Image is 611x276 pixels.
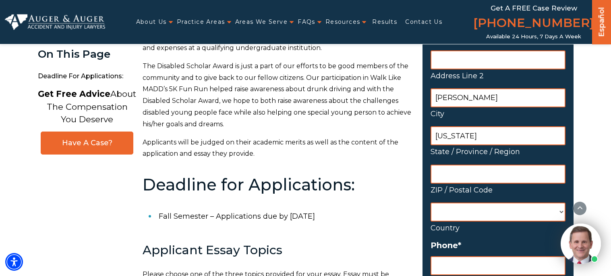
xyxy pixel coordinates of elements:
[405,14,442,30] a: Contact Us
[431,240,565,250] label: Phone
[561,224,601,264] img: Intaker widget Avatar
[491,4,577,12] span: Get a FREE Case Review
[38,48,137,60] div: On This Page
[431,184,565,197] label: ZIP / Postal Code
[372,14,397,30] a: Results
[38,88,136,126] p: About The Compensation You Deserve
[136,14,167,30] a: About Us
[431,107,565,120] label: City
[159,206,413,227] li: Fall Semester – Applications due by [DATE]
[49,138,125,148] span: Have A Case?
[431,145,565,158] label: State / Province / Region
[473,14,594,33] a: [PHONE_NUMBER]
[38,68,137,85] span: Deadline for Applications:
[298,14,315,30] a: FAQs
[5,253,23,271] div: Accessibility Menu
[38,89,110,99] strong: Get Free Advice
[143,61,413,130] p: The Disabled Scholar Award is just a part of our efforts to be good members of the community and ...
[573,201,587,215] button: scroll to up
[325,14,360,30] a: Resources
[143,243,413,257] h3: Applicant Essay Topics
[143,176,413,194] h2: Deadline for Applications:
[5,14,105,29] img: Auger & Auger Accident and Injury Lawyers Logo
[486,33,581,40] span: Available 24 Hours, 7 Days a Week
[177,14,225,30] a: Practice Areas
[143,137,413,160] p: Applicants will be judged on their academic merits as well as the content of the application and ...
[235,14,288,30] a: Areas We Serve
[431,222,565,234] label: Country
[431,69,565,82] label: Address Line 2
[41,132,133,155] a: Have A Case?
